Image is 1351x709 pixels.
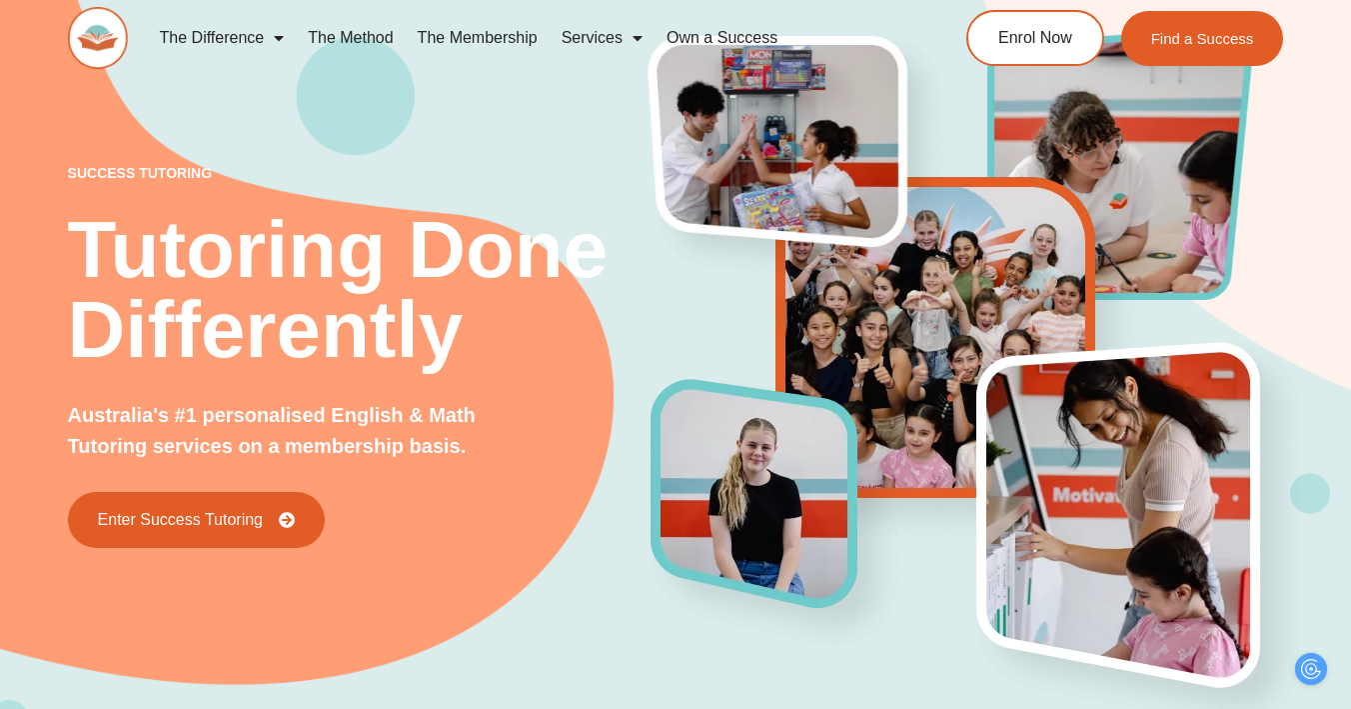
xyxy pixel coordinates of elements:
nav: Menu [148,15,897,61]
p: Australia's #1 personalised English & Math Tutoring services on a membership basis. [68,400,494,462]
a: The Membership [406,15,550,61]
span: Find a Success [1151,31,1254,46]
h2: Tutoring Done Differently [68,210,652,370]
a: Own a Success [655,15,789,61]
a: Services [550,15,655,61]
p: success tutoring [68,166,652,180]
a: Enrol Now [966,10,1104,66]
span: Enrol Now [998,30,1072,46]
a: The Method [296,15,405,61]
a: Find a Success [1121,11,1284,66]
a: Enter Success Tutoring [68,492,325,548]
a: The Difference [148,15,297,61]
span: Enter Success Tutoring [98,512,263,528]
